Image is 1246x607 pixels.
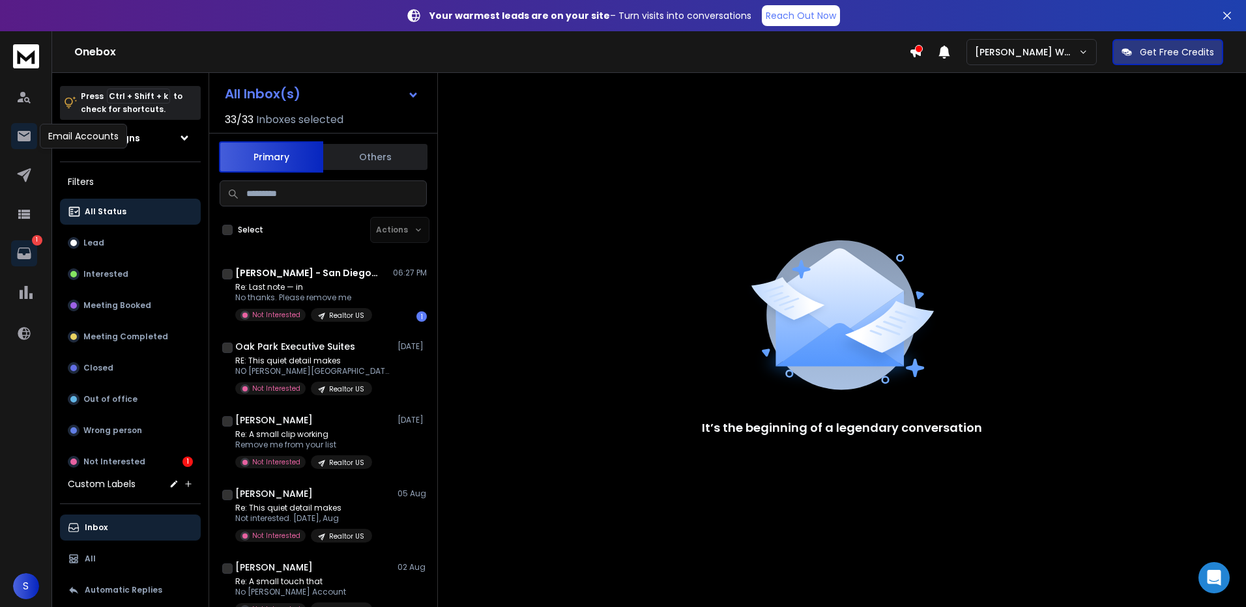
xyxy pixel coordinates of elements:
a: Reach Out Now [762,5,840,26]
p: Re: A small clip working [235,429,372,440]
p: Meeting Completed [83,332,168,342]
p: Not interested. [DATE], Aug [235,513,372,524]
p: Inbox [85,522,108,533]
p: – Turn visits into conversations [429,9,751,22]
p: Get Free Credits [1140,46,1214,59]
a: 1 [11,240,37,266]
button: Wrong person [60,417,201,444]
p: [DATE] [398,341,427,352]
p: Re: Last note — in [235,282,372,292]
p: Out of office [83,394,138,404]
p: No [PERSON_NAME] Account [235,587,372,597]
p: Not Interested [83,457,145,467]
button: Meeting Booked [60,292,201,318]
p: [DATE] [398,415,427,425]
p: All Status [85,206,126,217]
p: Realtor US [329,311,364,320]
button: Closed [60,355,201,381]
button: S [13,573,39,599]
p: Wrong person [83,425,142,436]
p: NO [PERSON_NAME][GEOGRAPHIC_DATA] [235,366,392,376]
button: Inbox [60,515,201,541]
span: Ctrl + Shift + k [107,89,170,104]
img: logo [13,44,39,68]
p: RE: This quiet detail makes [235,356,392,366]
p: Remove me from your list [235,440,372,450]
h1: Onebox [74,44,909,60]
h3: Inboxes selected [256,112,343,128]
p: Automatic Replies [85,585,162,595]
p: Realtor US [329,384,364,394]
button: Out of office [60,386,201,412]
p: Interested [83,269,128,279]
h3: Filters [60,173,201,191]
button: Not Interested1 [60,449,201,475]
button: Lead [60,230,201,256]
h1: All Inbox(s) [225,87,300,100]
p: Lead [83,238,104,248]
h1: [PERSON_NAME] [235,487,313,500]
button: Get Free Credits [1112,39,1223,65]
p: Not Interested [252,310,300,320]
h3: Custom Labels [68,477,136,490]
button: All [60,546,201,572]
p: 02 Aug [398,562,427,572]
p: No thanks. Please remove me [235,292,372,303]
div: 1 [182,457,193,467]
p: 1 [32,235,42,246]
p: Press to check for shortcuts. [81,90,182,116]
div: Email Accounts [40,124,127,148]
h1: [PERSON_NAME] [235,561,313,574]
button: Others [323,143,427,171]
button: All Status [60,199,201,225]
p: Re: A small touch that [235,576,372,587]
p: [PERSON_NAME] Workspace [975,46,1079,59]
button: All Campaigns [60,125,201,151]
p: Realtor US [329,531,364,541]
p: It’s the beginning of a legendary conversation [702,419,982,437]
button: Primary [219,141,323,173]
h1: [PERSON_NAME] - San Diego Real Estate [235,266,379,279]
button: All Inbox(s) [214,81,429,107]
p: Reach Out Now [766,9,836,22]
button: Automatic Replies [60,577,201,603]
p: Closed [83,363,113,373]
strong: Your warmest leads are on your site [429,9,610,22]
div: Open Intercom Messenger [1198,562,1230,593]
p: Not Interested [252,384,300,393]
p: 06:27 PM [393,268,427,278]
p: Re: This quiet detail makes [235,503,372,513]
h1: Oak Park Executive Suites [235,340,355,353]
p: 05 Aug [398,488,427,499]
label: Select [238,225,263,235]
div: 1 [416,311,427,322]
button: Meeting Completed [60,324,201,350]
p: Realtor US [329,458,364,468]
button: Interested [60,261,201,287]
p: Not Interested [252,457,300,467]
p: Meeting Booked [83,300,151,311]
span: 33 / 33 [225,112,254,128]
p: Not Interested [252,531,300,541]
h1: [PERSON_NAME] [235,414,313,427]
p: All [85,554,96,564]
